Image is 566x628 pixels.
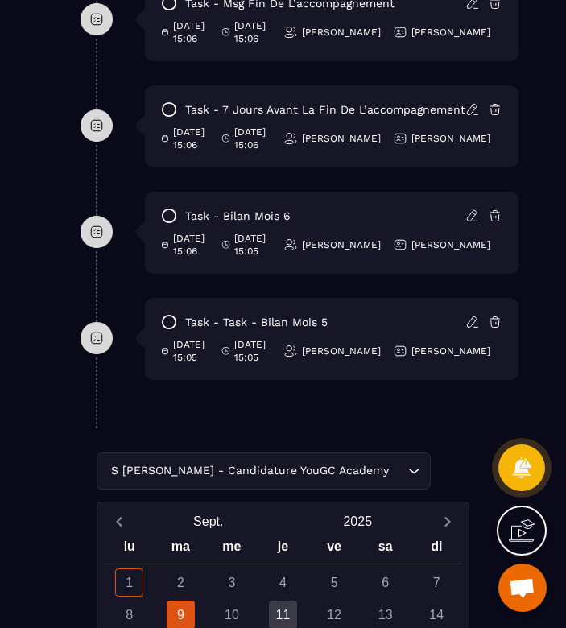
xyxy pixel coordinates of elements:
[115,568,143,597] div: 1
[104,510,134,532] button: Previous month
[185,102,465,118] p: task - 7 jours avant la fin de l’accompagnement
[423,568,451,597] div: 7
[107,462,392,480] span: S [PERSON_NAME] - Candidature YouGC Academy
[283,507,433,535] button: Open years overlay
[155,535,207,564] div: ma
[308,535,360,564] div: ve
[185,315,328,330] p: task - task - Bilan mois 5
[302,238,381,251] p: [PERSON_NAME]
[234,338,271,364] p: [DATE] 15:05
[371,568,399,597] div: 6
[411,535,462,564] div: di
[234,126,271,151] p: [DATE] 15:06
[498,564,547,612] a: Ouvrir le chat
[411,132,490,145] p: [PERSON_NAME]
[411,238,490,251] p: [PERSON_NAME]
[302,132,381,145] p: [PERSON_NAME]
[217,568,246,597] div: 3
[173,232,209,258] p: [DATE] 15:06
[234,232,271,258] p: [DATE] 15:05
[432,510,462,532] button: Next month
[173,126,209,151] p: [DATE] 15:06
[97,452,431,490] div: Search for option
[320,568,349,597] div: 5
[173,338,209,364] p: [DATE] 15:05
[302,345,381,357] p: [PERSON_NAME]
[392,462,404,480] input: Search for option
[104,535,155,564] div: lu
[185,209,291,224] p: task - Bilan mois 6
[134,507,283,535] button: Open months overlay
[258,535,309,564] div: je
[206,535,258,564] div: me
[360,535,411,564] div: sa
[167,568,195,597] div: 2
[411,345,490,357] p: [PERSON_NAME]
[269,568,297,597] div: 4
